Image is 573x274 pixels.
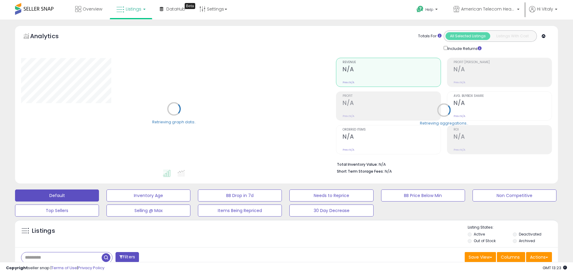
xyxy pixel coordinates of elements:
button: Selling @ Max [106,205,190,217]
button: 30 Day Decrease [289,205,373,217]
button: BB Drop in 7d [198,189,282,202]
button: Inventory Age [106,189,190,202]
a: Terms of Use [51,265,77,271]
button: Save View [465,252,496,262]
div: Retrieving aggregations.. [420,120,468,126]
div: seller snap | | [6,265,104,271]
label: Deactivated [519,232,541,237]
strong: Copyright [6,265,28,271]
div: Include Returns [439,45,489,52]
span: Overview [83,6,102,12]
a: Hi Vitaly [529,6,557,20]
button: Actions [526,252,552,262]
span: Listings [126,6,141,12]
button: Top Sellers [15,205,99,217]
span: Hi Vitaly [537,6,553,12]
label: Out of Stock [474,238,496,243]
a: Privacy Policy [78,265,104,271]
button: Items Being Repriced [198,205,282,217]
button: Default [15,189,99,202]
button: Non Competitive [473,189,556,202]
span: American Telecom Headquarters [461,6,515,12]
button: Listings With Cost [490,32,535,40]
button: Filters [116,252,139,263]
div: Retrieving graph data.. [152,119,196,125]
span: DataHub [166,6,185,12]
div: Totals For [418,33,442,39]
i: Get Help [416,5,424,13]
button: Needs to Reprice [289,189,373,202]
label: Archived [519,238,535,243]
div: Tooltip anchor [185,3,195,9]
span: Columns [501,254,520,260]
span: 2025-10-10 13:23 GMT [543,265,567,271]
label: Active [474,232,485,237]
h5: Analytics [30,32,70,42]
a: Help [412,1,444,20]
h5: Listings [32,227,55,235]
p: Listing States: [468,225,558,230]
button: BB Price Below Min [381,189,465,202]
span: Help [425,7,433,12]
button: All Selected Listings [445,32,490,40]
button: Columns [497,252,525,262]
